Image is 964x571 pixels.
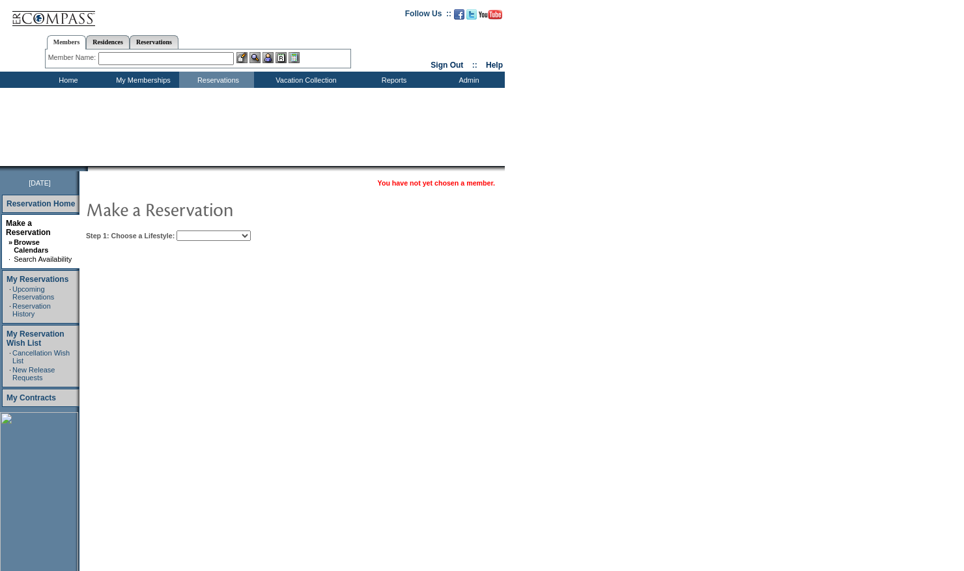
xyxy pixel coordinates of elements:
img: promoShadowLeftCorner.gif [83,166,88,171]
td: · [9,366,11,382]
td: · [8,255,12,263]
td: · [9,349,11,365]
b: Step 1: Choose a Lifestyle: [86,232,175,240]
img: View [249,52,261,63]
td: Admin [430,72,505,88]
a: Make a Reservation [6,219,51,237]
img: b_calculator.gif [289,52,300,63]
a: Reservation History [12,302,51,318]
a: Sign Out [431,61,463,70]
a: Upcoming Reservations [12,285,54,301]
td: My Memberships [104,72,179,88]
a: Become our fan on Facebook [454,13,464,21]
a: Reservations [130,35,178,49]
span: :: [472,61,477,70]
span: You have not yet chosen a member. [378,179,495,187]
a: My Contracts [7,393,56,402]
a: Search Availability [14,255,72,263]
a: Subscribe to our YouTube Channel [479,13,502,21]
a: Help [486,61,503,70]
img: Follow us on Twitter [466,9,477,20]
td: Vacation Collection [254,72,355,88]
span: [DATE] [29,179,51,187]
img: Become our fan on Facebook [454,9,464,20]
td: · [9,302,11,318]
div: Member Name: [48,52,98,63]
a: Follow us on Twitter [466,13,477,21]
img: b_edit.gif [236,52,248,63]
td: Reservations [179,72,254,88]
img: blank.gif [88,166,89,171]
td: Home [29,72,104,88]
a: Cancellation Wish List [12,349,70,365]
img: pgTtlMakeReservation.gif [86,196,347,222]
a: My Reservation Wish List [7,329,64,348]
td: Reports [355,72,430,88]
td: Follow Us :: [405,8,451,23]
img: Reservations [276,52,287,63]
img: Subscribe to our YouTube Channel [479,10,502,20]
img: Impersonate [262,52,274,63]
a: Members [47,35,87,49]
td: · [9,285,11,301]
a: New Release Requests [12,366,55,382]
a: Reservation Home [7,199,75,208]
a: My Reservations [7,275,68,284]
b: » [8,238,12,246]
a: Residences [86,35,130,49]
a: Browse Calendars [14,238,48,254]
